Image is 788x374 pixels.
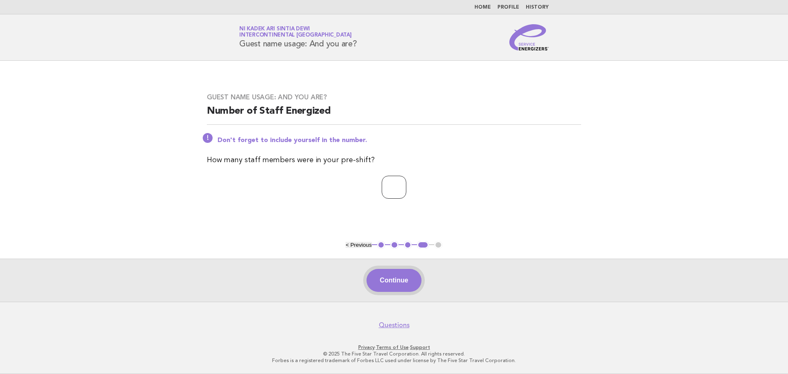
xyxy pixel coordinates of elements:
[143,351,645,357] p: © 2025 The Five Star Travel Corporation. All rights reserved.
[497,5,519,10] a: Profile
[376,344,409,350] a: Terms of Use
[379,321,410,329] a: Questions
[526,5,549,10] a: History
[390,241,399,249] button: 2
[417,241,429,249] button: 4
[207,105,581,125] h2: Number of Staff Energized
[410,344,430,350] a: Support
[367,269,421,292] button: Continue
[239,27,357,48] h1: Guest name usage: And you are?
[346,242,371,248] button: < Previous
[239,26,352,38] a: Ni Kadek Ari Sintia DewiInterContinental [GEOGRAPHIC_DATA]
[143,357,645,364] p: Forbes is a registered trademark of Forbes LLC used under license by The Five Star Travel Corpora...
[207,93,581,101] h3: Guest name usage: And you are?
[509,24,549,50] img: Service Energizers
[474,5,491,10] a: Home
[239,33,352,38] span: InterContinental [GEOGRAPHIC_DATA]
[404,241,412,249] button: 3
[218,136,581,145] p: Don't forget to include yourself in the number.
[358,344,375,350] a: Privacy
[207,154,581,166] p: How many staff members were in your pre-shift?
[377,241,385,249] button: 1
[143,344,645,351] p: · ·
